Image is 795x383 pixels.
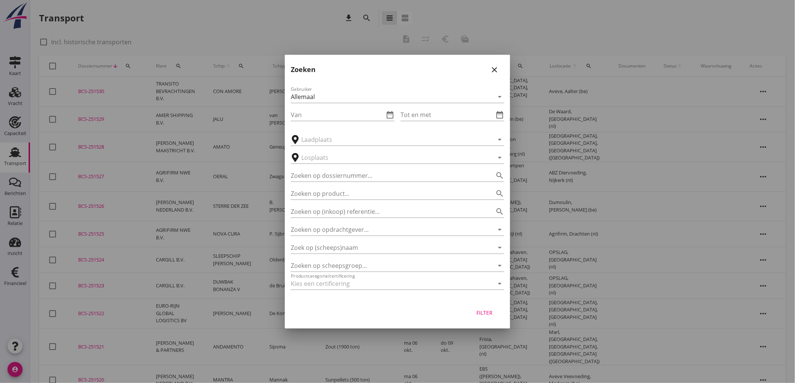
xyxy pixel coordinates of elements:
[291,170,483,182] input: Zoeken op dossiernummer...
[291,65,316,75] h2: Zoeken
[291,242,483,254] input: Zoek op (scheeps)naam
[474,309,495,317] div: Filter
[495,279,504,288] i: arrow_drop_down
[490,65,499,74] i: close
[495,171,504,180] i: search
[495,92,504,101] i: arrow_drop_down
[291,93,315,100] div: Allemaal
[291,188,483,200] input: Zoeken op product...
[385,110,394,119] i: date_range
[495,261,504,270] i: arrow_drop_down
[495,225,504,234] i: arrow_drop_down
[291,109,384,121] input: Van
[495,110,504,119] i: date_range
[495,189,504,198] i: search
[291,224,483,236] input: Zoeken op opdrachtgever...
[495,135,504,144] i: arrow_drop_down
[301,152,483,164] input: Losplaats
[495,207,504,216] i: search
[401,109,494,121] input: Tot en met
[495,243,504,252] i: arrow_drop_down
[468,306,501,320] button: Filter
[291,206,483,218] input: Zoeken op (inkoop) referentie…
[495,153,504,162] i: arrow_drop_down
[301,134,483,146] input: Laadplaats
